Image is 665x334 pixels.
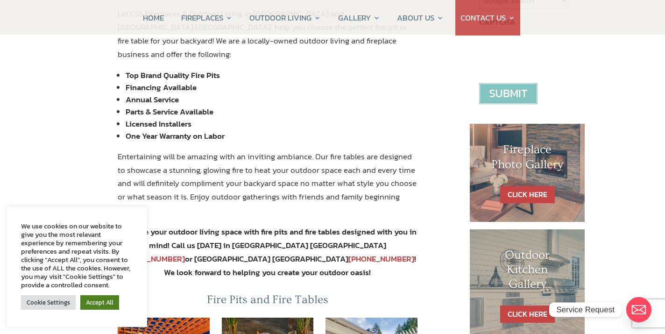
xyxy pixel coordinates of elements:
a: Accept All [80,295,119,310]
li: Licensed Installers [126,118,417,130]
input: Submit [479,83,538,104]
a: [PHONE_NUMBER] [119,253,185,265]
h1: Outdoor Kitchen Gallery [488,248,566,297]
li: One Year Warranty on Labor [126,130,417,142]
a: CLICK HERE [500,306,555,323]
a: CLICK HERE [500,186,555,203]
h3: Fire Pits and Fire Tables [118,293,417,312]
iframe: reCAPTCHA [479,32,621,68]
div: Enhance your outdoor living space with fire pits and fire tables designed with you in mind! Call ... [118,225,417,279]
li: Top Brand Quality Fire Pits [126,69,417,81]
li: Financing Available [126,81,417,93]
a: Email [626,297,651,322]
h1: Fireplace Photo Gallery [488,142,566,176]
p: Let CSS Fireplaces & Outdoor Living in [GEOGRAPHIC_DATA] and [GEOGRAPHIC_DATA] [GEOGRAPHIC_DATA] ... [118,7,417,69]
li: Annual Service [126,93,417,106]
div: We use cookies on our website to give you the most relevant experience by remembering your prefer... [21,222,133,289]
li: Parts & Service Available [126,106,417,118]
a: Cookie Settings [21,295,76,310]
p: Entertaining will be amazing with an inviting ambiance. Our fire tables are designed to showcase ... [118,150,417,226]
a: [PHONE_NUMBER] [348,253,414,265]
